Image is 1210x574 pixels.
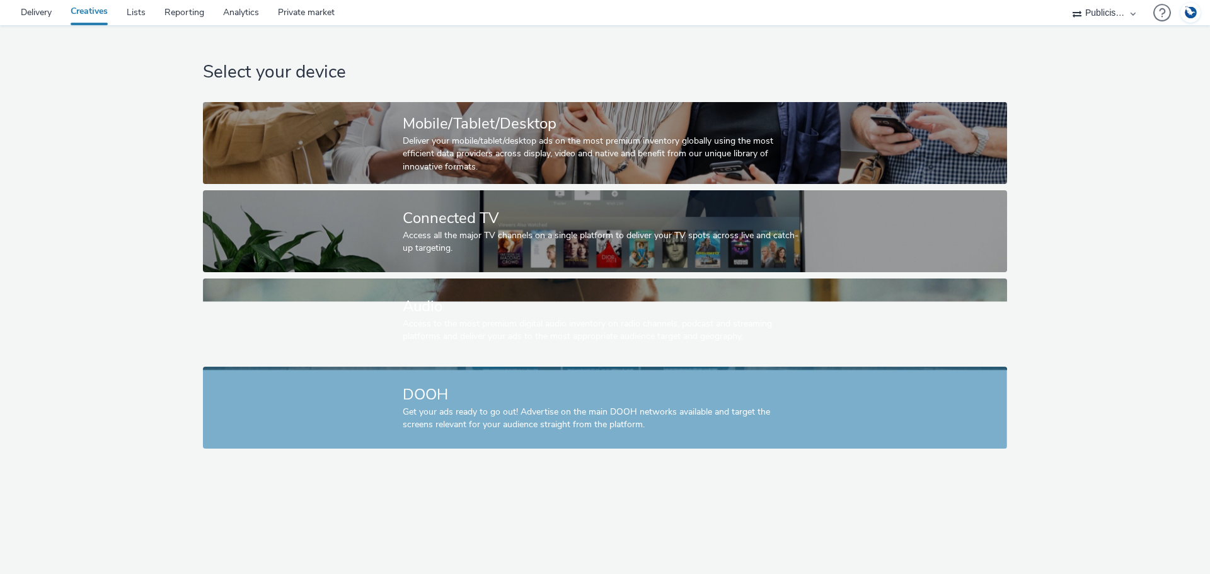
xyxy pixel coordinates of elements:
[3,5,52,21] img: undefined Logo
[203,102,1006,184] a: Mobile/Tablet/DesktopDeliver your mobile/tablet/desktop ads on the most premium inventory globall...
[203,367,1006,449] a: DOOHGet your ads ready to go out! Advertise on the main DOOH networks available and target the sc...
[203,278,1006,360] a: AudioAccess to the most premium digital audio inventory on radio channels, podcast and streaming ...
[403,384,802,406] div: DOOH
[403,113,802,135] div: Mobile/Tablet/Desktop
[403,406,802,432] div: Get your ads ready to go out! Advertise on the main DOOH networks available and target the screen...
[403,318,802,343] div: Access to the most premium digital audio inventory on radio channels, podcast and streaming platf...
[403,296,802,318] div: Audio
[1181,3,1200,23] img: Account DE
[403,135,802,173] div: Deliver your mobile/tablet/desktop ads on the most premium inventory globally using the most effi...
[403,207,802,229] div: Connected TV
[203,190,1006,272] a: Connected TVAccess all the major TV channels on a single platform to deliver your TV spots across...
[403,229,802,255] div: Access all the major TV channels on a single platform to deliver your TV spots across live and ca...
[1123,3,1142,23] img: Hawk Academy
[1123,3,1147,23] a: Hawk Academy
[203,60,1006,84] h1: Select your device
